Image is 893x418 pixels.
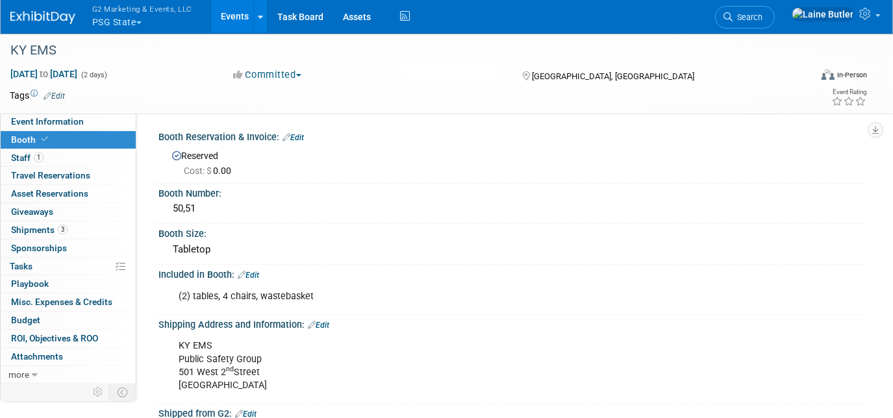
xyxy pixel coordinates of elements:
div: Included in Booth: [158,265,867,282]
span: G2 Marketing & Events, LLC [92,2,192,16]
a: ROI, Objectives & ROO [1,330,136,347]
a: Edit [238,271,259,280]
span: to [38,69,50,79]
div: Reserved [168,146,857,177]
div: Booth Number: [158,184,867,200]
span: (2 days) [80,71,107,79]
span: Asset Reservations [11,188,88,199]
a: Budget [1,312,136,329]
span: Travel Reservations [11,170,90,180]
span: 1 [34,153,44,162]
a: Event Information [1,113,136,130]
div: In-Person [836,70,867,80]
i: Booth reservation complete [42,136,48,143]
span: [DATE] [DATE] [10,68,78,80]
img: Format-Inperson.png [822,69,835,80]
span: 0.00 [184,166,236,176]
span: Giveaways [11,206,53,217]
a: Staff1 [1,149,136,167]
img: Laine Butler [792,7,854,21]
a: Giveaways [1,203,136,221]
a: Playbook [1,275,136,293]
a: Shipments3 [1,221,136,239]
div: 50,51 [168,199,857,219]
button: Committed [229,68,307,82]
div: Event Rating [831,89,866,95]
span: Misc. Expenses & Credits [11,297,112,307]
span: Event Information [11,116,84,127]
span: Cost: $ [184,166,213,176]
td: Tags [10,89,65,102]
a: Edit [44,92,65,101]
td: Personalize Event Tab Strip [87,384,110,400]
a: Asset Reservations [1,185,136,203]
span: Booth [11,134,51,145]
div: KY EMS [6,39,794,62]
div: KY EMS Public Safety Group 501 West 2 Street [GEOGRAPHIC_DATA] [170,333,729,398]
a: Attachments [1,348,136,365]
span: Attachments [11,351,63,362]
td: Toggle Event Tabs [110,384,136,400]
div: Event Format [740,68,867,87]
a: Tasks [1,258,136,275]
span: [GEOGRAPHIC_DATA], [GEOGRAPHIC_DATA] [533,71,695,81]
sup: nd [226,365,234,373]
span: more [8,369,29,380]
span: Sponsorships [11,243,67,253]
span: Search [733,12,762,22]
span: 3 [58,225,68,234]
div: Tabletop [168,240,857,260]
a: Travel Reservations [1,167,136,184]
div: Booth Reservation & Invoice: [158,127,867,144]
a: more [1,366,136,384]
a: Misc. Expenses & Credits [1,293,136,311]
a: Sponsorships [1,240,136,257]
span: ROI, Objectives & ROO [11,333,98,343]
div: Shipping Address and Information: [158,315,867,332]
a: Search [715,6,775,29]
div: Booth Size: [158,224,867,240]
a: Booth [1,131,136,149]
div: (2) tables, 4 chairs, wastebasket [170,284,729,310]
img: ExhibitDay [10,11,75,24]
span: Playbook [11,278,49,289]
span: Staff [11,153,44,163]
a: Edit [308,321,329,330]
span: Tasks [10,261,32,271]
a: Edit [283,133,304,142]
span: Budget [11,315,40,325]
span: Shipments [11,225,68,235]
